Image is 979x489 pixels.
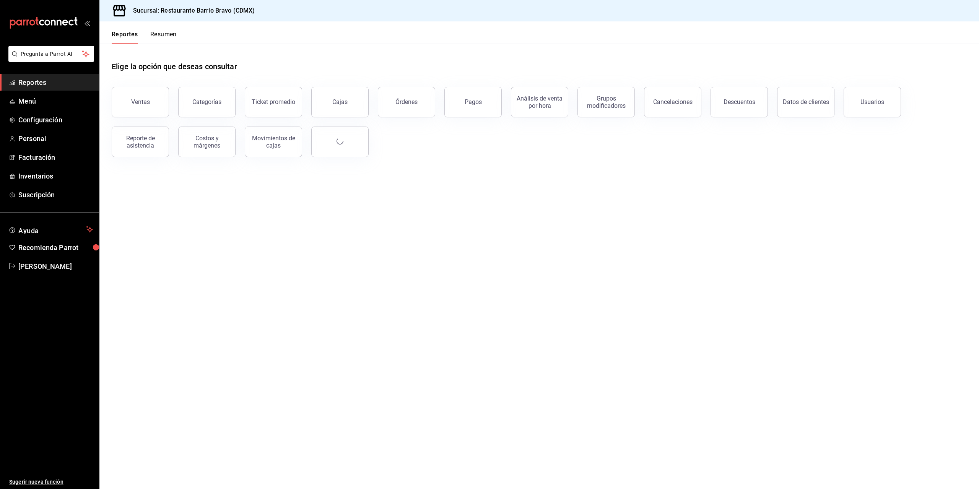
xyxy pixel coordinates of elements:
[131,98,150,106] div: Ventas
[150,31,177,44] button: Resumen
[378,87,435,117] button: Órdenes
[178,127,236,157] button: Costos y márgenes
[577,87,635,117] button: Grupos modificadores
[395,98,418,106] div: Órdenes
[9,478,93,486] span: Sugerir nueva función
[250,135,297,149] div: Movimientos de cajas
[84,20,90,26] button: open_drawer_menu
[783,98,829,106] div: Datos de clientes
[252,98,295,106] div: Ticket promedio
[21,50,82,58] span: Pregunta a Parrot AI
[18,242,93,253] span: Recomienda Parrot
[18,96,93,106] span: Menú
[465,98,482,106] div: Pagos
[18,261,93,271] span: [PERSON_NAME]
[112,31,177,44] div: navigation tabs
[178,87,236,117] button: Categorías
[192,98,221,106] div: Categorías
[183,135,231,149] div: Costos y márgenes
[112,61,237,72] h1: Elige la opción que deseas consultar
[112,87,169,117] button: Ventas
[777,87,834,117] button: Datos de clientes
[18,171,93,181] span: Inventarios
[127,6,255,15] h3: Sucursal: Restaurante Barrio Bravo (CDMX)
[18,225,83,234] span: Ayuda
[245,127,302,157] button: Movimientos de cajas
[18,152,93,162] span: Facturación
[844,87,901,117] button: Usuarios
[8,46,94,62] button: Pregunta a Parrot AI
[18,115,93,125] span: Configuración
[245,87,302,117] button: Ticket promedio
[332,97,348,107] div: Cajas
[644,87,701,117] button: Cancelaciones
[724,98,755,106] div: Descuentos
[18,190,93,200] span: Suscripción
[117,135,164,149] div: Reporte de asistencia
[511,87,568,117] button: Análisis de venta por hora
[112,31,138,44] button: Reportes
[311,87,369,117] a: Cajas
[18,77,93,88] span: Reportes
[516,95,563,109] div: Análisis de venta por hora
[444,87,502,117] button: Pagos
[711,87,768,117] button: Descuentos
[653,98,693,106] div: Cancelaciones
[18,133,93,144] span: Personal
[582,95,630,109] div: Grupos modificadores
[5,55,94,63] a: Pregunta a Parrot AI
[860,98,884,106] div: Usuarios
[112,127,169,157] button: Reporte de asistencia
